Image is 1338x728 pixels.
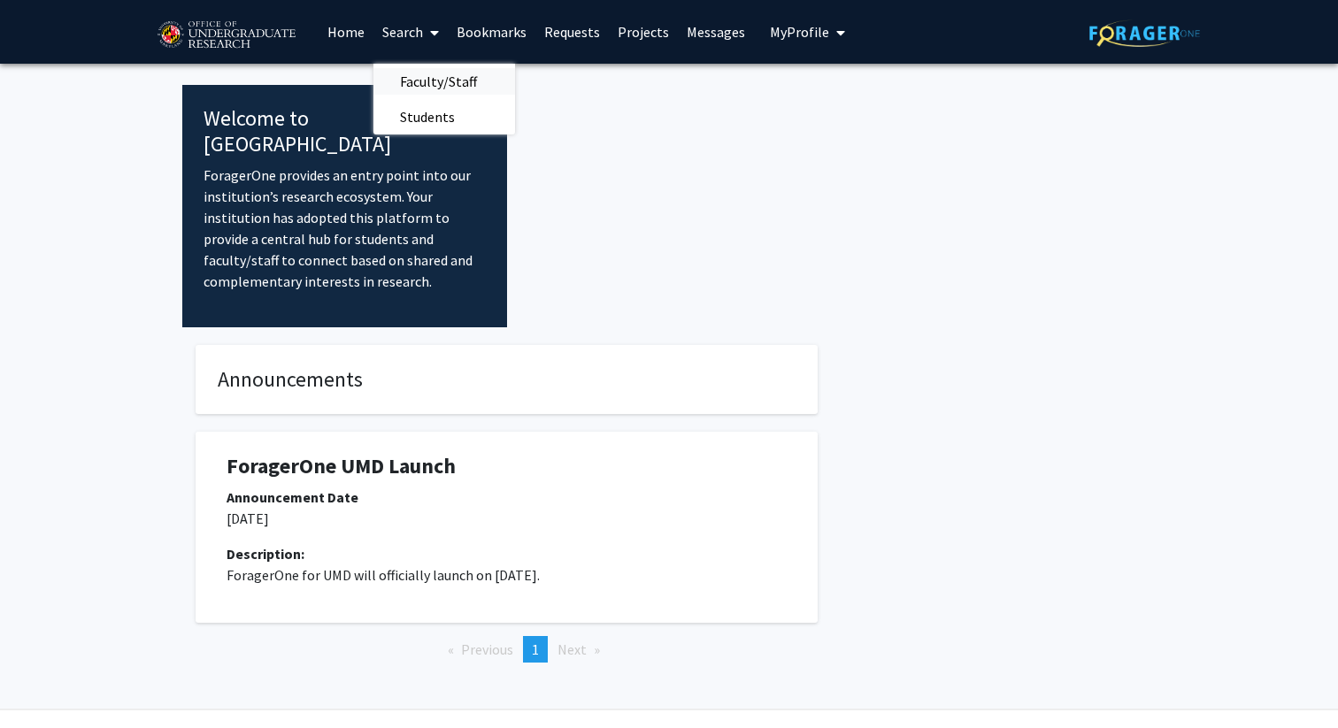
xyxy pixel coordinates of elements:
a: Home [319,1,373,63]
a: Students [373,103,515,130]
span: Students [373,99,481,134]
h4: Welcome to [GEOGRAPHIC_DATA] [204,106,486,157]
span: Faculty/Staff [373,64,504,99]
a: Projects [609,1,678,63]
iframe: Chat [13,648,75,715]
div: Announcement Date [227,487,787,508]
span: Next [557,640,587,658]
a: Search [373,1,448,63]
div: Description: [227,543,787,564]
img: ForagerOne Logo [1089,19,1200,47]
h4: Announcements [218,367,796,393]
span: My Profile [770,23,829,41]
img: University of Maryland Logo [151,13,301,57]
ul: Pagination [196,636,818,663]
p: [DATE] [227,508,787,529]
span: Previous [461,640,513,658]
span: 1 [532,640,539,658]
p: ForagerOne for UMD will officially launch on [DATE]. [227,564,787,586]
a: Bookmarks [448,1,535,63]
a: Messages [678,1,754,63]
h1: ForagerOne UMD Launch [227,454,787,479]
p: ForagerOne provides an entry point into our institution’s research ecosystem. Your institution ha... [204,165,486,292]
a: Faculty/Staff [373,68,515,95]
a: Requests [535,1,609,63]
